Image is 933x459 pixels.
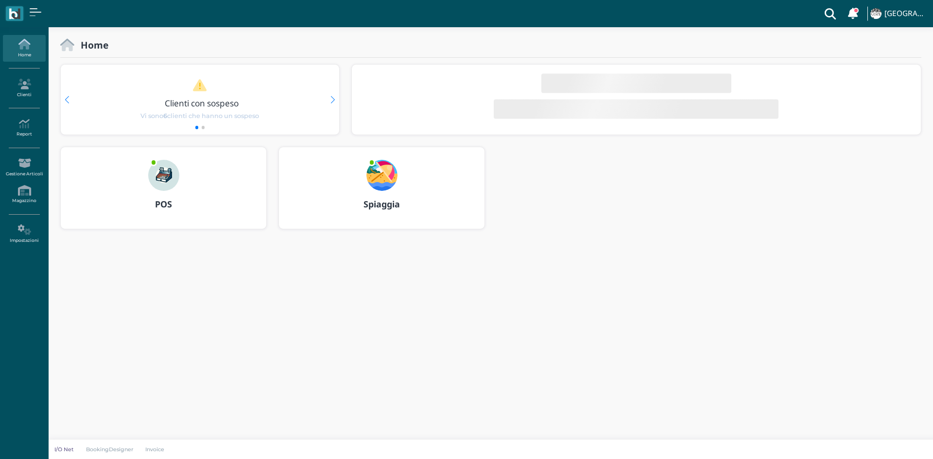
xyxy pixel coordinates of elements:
img: ... [870,8,881,19]
a: Gestione Articoli [3,154,45,181]
img: logo [9,8,20,19]
h2: Home [74,40,108,50]
a: ... Spiaggia [278,147,485,241]
img: ... [366,160,397,191]
h4: [GEOGRAPHIC_DATA] [884,10,927,18]
a: Clienti [3,75,45,102]
b: POS [155,198,172,210]
span: Vi sono clienti che hanno un sospeso [140,111,259,120]
a: Impostazioni [3,221,45,247]
div: Previous slide [65,96,69,103]
a: ... POS [60,147,267,241]
img: ... [148,160,179,191]
a: Report [3,115,45,141]
a: ... [GEOGRAPHIC_DATA] [869,2,927,25]
iframe: Help widget launcher [864,429,925,451]
a: Home [3,35,45,62]
div: 1 / 2 [61,65,339,135]
div: Next slide [330,96,335,103]
b: 6 [163,112,167,119]
a: Clienti con sospeso Vi sono6clienti che hanno un sospeso [79,79,320,120]
b: Spiaggia [363,198,400,210]
h3: Clienti con sospeso [81,99,322,108]
a: Magazzino [3,181,45,208]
